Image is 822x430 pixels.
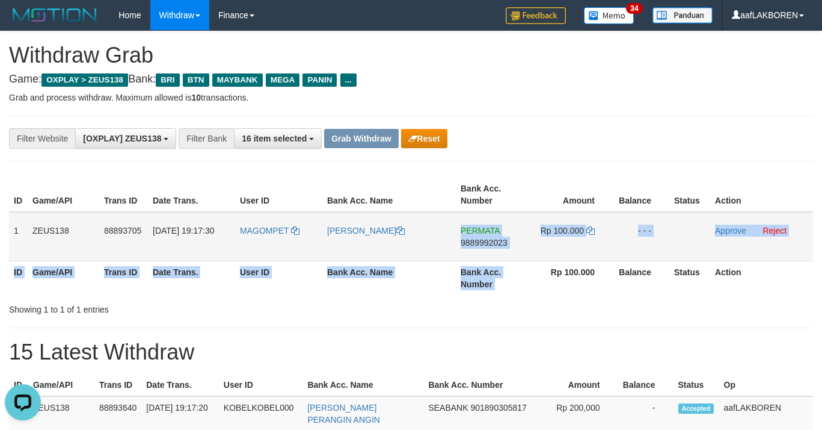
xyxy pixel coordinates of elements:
[99,261,148,295] th: Trans ID
[9,178,28,212] th: ID
[148,178,235,212] th: Date Trans.
[302,374,423,396] th: Bank Acc. Name
[153,226,214,235] span: [DATE] 19:17:30
[235,261,322,295] th: User ID
[618,374,673,396] th: Balance
[456,178,527,212] th: Bank Acc. Number
[340,73,357,87] span: ...
[183,73,209,87] span: BTN
[539,374,618,396] th: Amount
[470,403,526,413] span: Copy 901890305817 to clipboard
[234,128,322,149] button: 16 item selected
[9,340,813,364] h1: 15 Latest Withdraw
[669,261,710,295] th: Status
[428,403,468,413] span: SEABANK
[613,261,669,295] th: Balance
[104,226,141,235] span: 88893705
[710,261,813,295] th: Action
[401,129,447,148] button: Reset
[9,261,28,295] th: ID
[9,128,75,149] div: Filter Website
[9,212,28,261] td: 1
[456,261,527,295] th: Bank Acc. Number
[99,178,148,212] th: Trans ID
[586,226,595,235] a: Copy 100000 to clipboard
[710,178,813,212] th: Action
[141,374,219,396] th: Date Trans.
[327,226,405,235] a: [PERSON_NAME]
[719,374,814,396] th: Op
[506,7,566,24] img: Feedback.jpg
[28,374,94,396] th: Game/API
[613,178,669,212] th: Balance
[212,73,263,87] span: MAYBANK
[219,374,303,396] th: User ID
[242,134,307,143] span: 16 item selected
[28,261,99,295] th: Game/API
[148,261,235,295] th: Date Trans.
[75,128,176,149] button: [OXPLAY] ZEUS138
[94,374,141,396] th: Trans ID
[762,226,787,235] a: Reject
[9,43,813,67] h1: Withdraw Grab
[266,73,300,87] span: MEGA
[28,178,99,212] th: Game/API
[613,212,669,261] td: - - -
[240,226,299,235] a: MAGOMPET
[541,226,584,235] span: Rp 100.000
[324,129,398,148] button: Grab Withdraw
[179,128,234,149] div: Filter Bank
[461,226,500,235] span: PERMATA
[322,261,456,295] th: Bank Acc. Name
[652,7,713,23] img: panduan.png
[156,73,179,87] span: BRI
[9,374,28,396] th: ID
[678,404,714,414] span: Accepted
[423,374,539,396] th: Bank Acc. Number
[41,73,128,87] span: OXPLAY > ZEUS138
[715,226,746,235] a: Approve
[307,403,380,425] a: [PERSON_NAME] PERANGIN ANGIN
[83,134,161,143] span: [OXPLAY] ZEUS138
[9,6,100,24] img: MOTION_logo.png
[302,73,337,87] span: PANIN
[5,5,41,41] button: Open LiveChat chat widget
[673,374,719,396] th: Status
[240,226,289,235] span: MAGOMPET
[28,212,99,261] td: ZEUS138
[669,178,710,212] th: Status
[461,238,508,248] span: Copy 9889992023 to clipboard
[527,261,613,295] th: Rp 100.000
[322,178,456,212] th: Bank Acc. Name
[527,178,613,212] th: Amount
[9,73,813,86] h4: Game: Bank:
[584,7,634,24] img: Button%20Memo.svg
[9,299,334,316] div: Showing 1 to 1 of 1 entries
[626,3,642,14] span: 34
[235,178,322,212] th: User ID
[9,92,813,104] p: Grab and process withdraw. Maximum allowed is transactions.
[191,93,201,102] strong: 10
